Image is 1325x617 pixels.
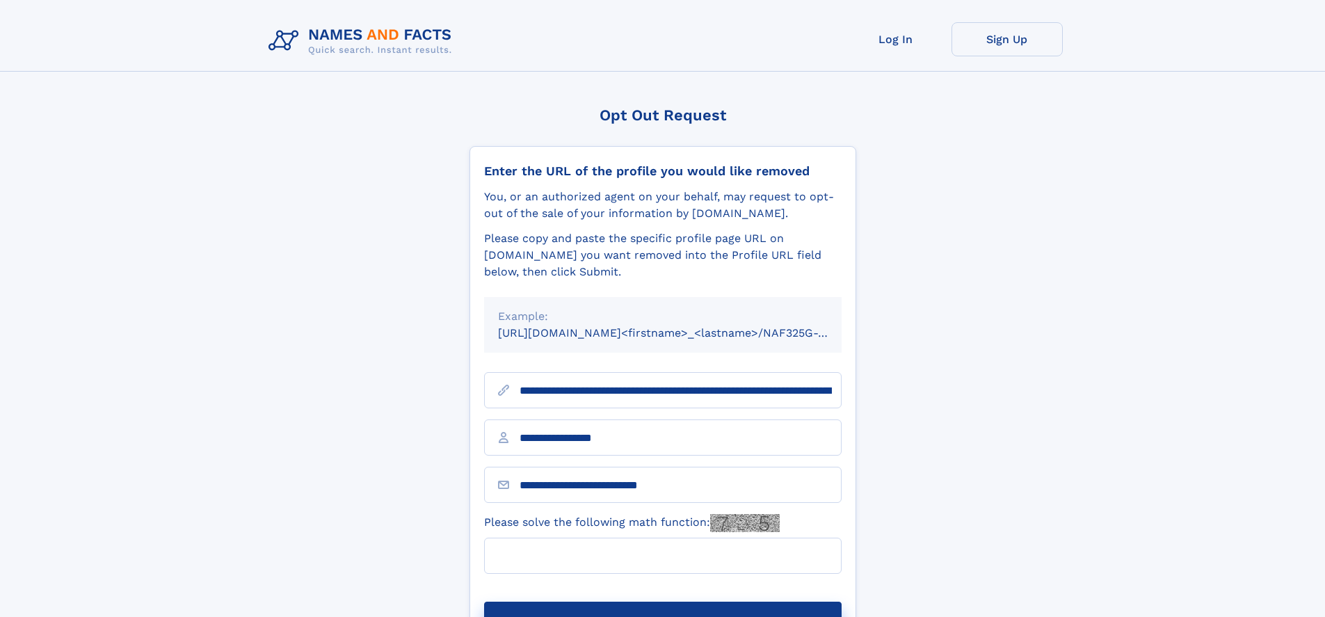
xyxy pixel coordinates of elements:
small: [URL][DOMAIN_NAME]<firstname>_<lastname>/NAF325G-xxxxxxxx [498,326,868,339]
div: Example: [498,308,828,325]
img: Logo Names and Facts [263,22,463,60]
div: You, or an authorized agent on your behalf, may request to opt-out of the sale of your informatio... [484,189,842,222]
div: Opt Out Request [469,106,856,124]
a: Log In [840,22,951,56]
div: Please copy and paste the specific profile page URL on [DOMAIN_NAME] you want removed into the Pr... [484,230,842,280]
label: Please solve the following math function: [484,514,780,532]
a: Sign Up [951,22,1063,56]
div: Enter the URL of the profile you would like removed [484,163,842,179]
